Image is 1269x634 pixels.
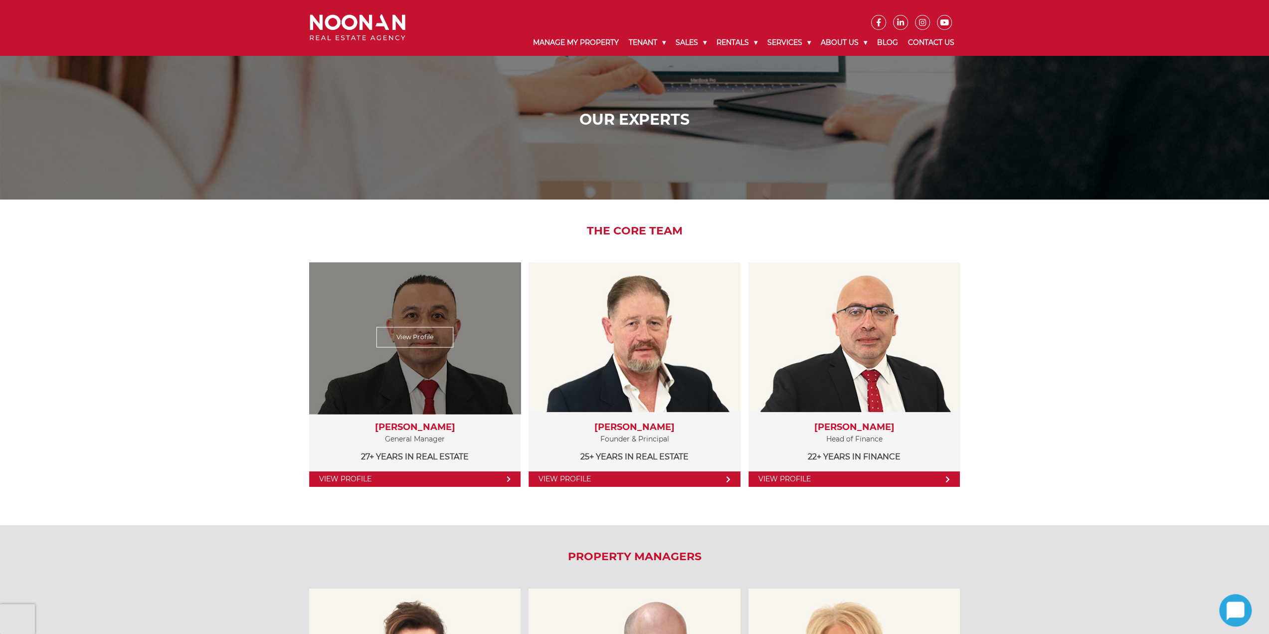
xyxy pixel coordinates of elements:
a: Services [762,30,816,55]
p: 22+ years in Finance [758,450,950,463]
a: Rentals [712,30,762,55]
a: Tenant [624,30,671,55]
h3: [PERSON_NAME] [539,422,730,433]
a: Sales [671,30,712,55]
a: View Profile [309,471,521,487]
a: Blog [872,30,903,55]
p: General Manager [319,433,511,445]
p: Founder & Principal [539,433,730,445]
h1: Our Experts [312,111,957,129]
h3: [PERSON_NAME] [758,422,950,433]
a: Contact Us [903,30,959,55]
a: View Profile [529,471,740,487]
a: View Profile [376,327,454,348]
p: 25+ years in Real Estate [539,450,730,463]
img: Noonan Real Estate Agency [310,14,405,41]
a: About Us [816,30,872,55]
h2: The Core Team [302,224,967,237]
h3: [PERSON_NAME] [319,422,511,433]
a: View Profile [748,471,960,487]
h2: Property Managers [302,550,967,563]
p: 27+ years in Real Estate [319,450,511,463]
p: Head of Finance [758,433,950,445]
a: Manage My Property [528,30,624,55]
